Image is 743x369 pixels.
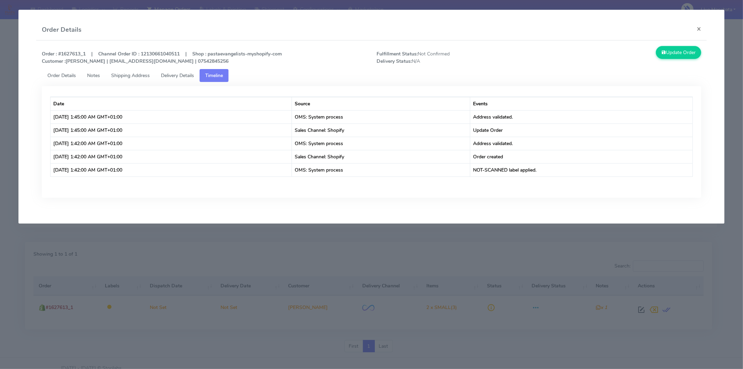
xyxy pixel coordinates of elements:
span: Not Confirmed N/A [371,50,539,65]
span: Order Details [47,72,76,79]
strong: Order : #1627613_1 | Channel Order ID : 12130661040511 | Shop : pastaevangelists-myshopify-com [P... [42,51,282,65]
td: Order created [470,150,692,163]
button: Close [691,20,707,38]
h4: Order Details [42,25,82,35]
td: Sales Channel: Shopify [292,123,470,137]
td: [DATE] 1:42:00 AM GMT+01:00 [51,163,292,176]
th: Source [292,97,470,110]
td: Update Order [470,123,692,137]
th: Events [470,97,692,110]
td: Address validated. [470,137,692,150]
td: NOT-SCANNED label applied. [470,163,692,176]
span: Timeline [205,72,223,79]
span: Delivery Details [161,72,194,79]
strong: Customer : [42,58,65,65]
strong: Fulfillment Status: [377,51,418,57]
td: OMS: System process [292,137,470,150]
td: [DATE] 1:45:00 AM GMT+01:00 [51,110,292,123]
td: Sales Channel: Shopify [292,150,470,163]
td: [DATE] 1:45:00 AM GMT+01:00 [51,123,292,137]
span: Notes [87,72,100,79]
th: Date [51,97,292,110]
td: Address validated. [470,110,692,123]
td: [DATE] 1:42:00 AM GMT+01:00 [51,137,292,150]
strong: Delivery Status: [377,58,412,65]
span: Shipping Address [111,72,150,79]
td: OMS: System process [292,163,470,176]
ul: Tabs [42,69,701,82]
button: Update Order [656,46,701,59]
td: OMS: System process [292,110,470,123]
td: [DATE] 1:42:00 AM GMT+01:00 [51,150,292,163]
